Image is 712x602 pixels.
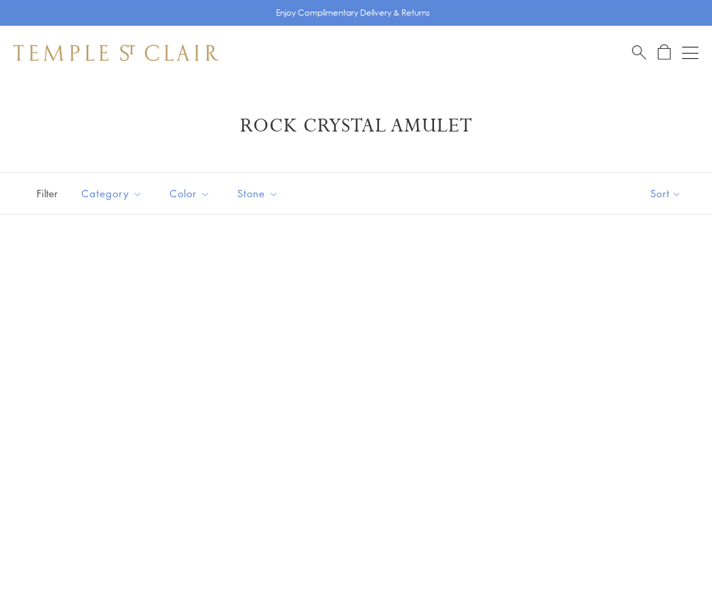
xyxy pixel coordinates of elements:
[71,178,153,209] button: Category
[159,178,220,209] button: Color
[276,6,430,20] p: Enjoy Complimentary Delivery & Returns
[632,44,646,61] a: Search
[14,45,218,61] img: Temple St. Clair
[658,44,671,61] a: Open Shopping Bag
[34,114,678,138] h1: Rock Crystal Amulet
[620,173,712,214] button: Show sort by
[227,178,289,209] button: Stone
[75,185,153,202] span: Category
[682,45,698,61] button: Open navigation
[231,185,289,202] span: Stone
[163,185,220,202] span: Color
